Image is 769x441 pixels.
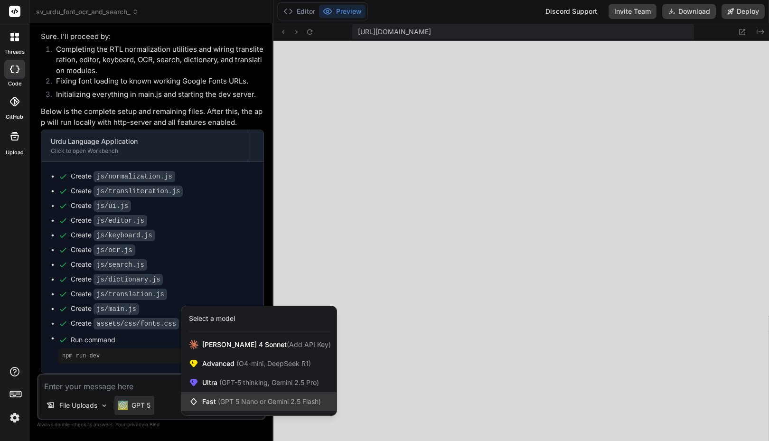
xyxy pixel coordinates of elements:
[6,113,23,121] label: GitHub
[217,378,319,386] span: (GPT-5 thinking, Gemini 2.5 Pro)
[287,340,331,348] span: (Add API Key)
[202,397,321,406] span: Fast
[218,397,321,405] span: (GPT 5 Nano or Gemini 2.5 Flash)
[234,359,311,367] span: (O4-mini, DeepSeek R1)
[202,378,319,387] span: Ultra
[202,340,331,349] span: [PERSON_NAME] 4 Sonnet
[4,48,25,56] label: threads
[8,80,21,88] label: code
[7,410,23,426] img: settings
[189,314,235,323] div: Select a model
[202,359,311,368] span: Advanced
[6,149,24,157] label: Upload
